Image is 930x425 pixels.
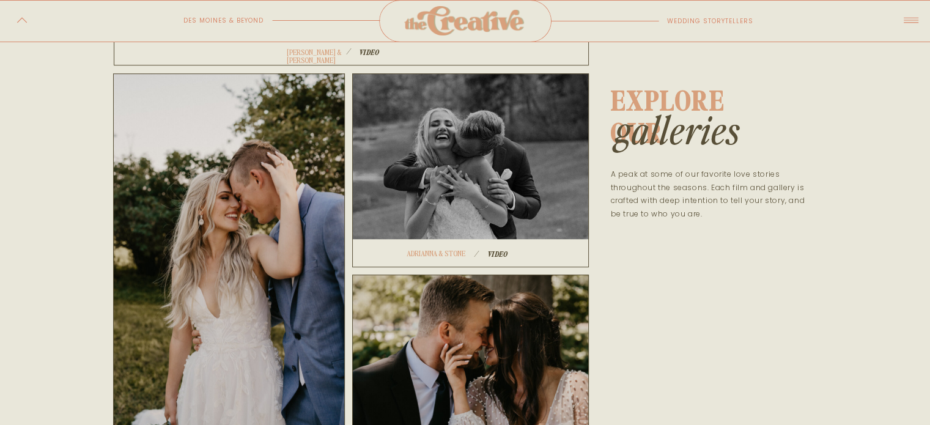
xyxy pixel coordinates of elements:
[614,108,775,159] h1: GALLERIES
[610,84,781,114] h1: explore OUR
[407,249,477,257] a: Adrianna & Stone
[487,249,563,257] a: Video
[336,46,361,54] h1: /
[149,15,264,26] p: des moines & beyond
[359,48,419,55] a: video
[611,168,815,253] p: A peak at some of our favorite love stories throughout the seasons. Each film and gallery is craf...
[667,15,772,28] p: wedding storytellers
[287,48,342,56] a: [PERSON_NAME] & [PERSON_NAME]
[464,249,490,257] h1: /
